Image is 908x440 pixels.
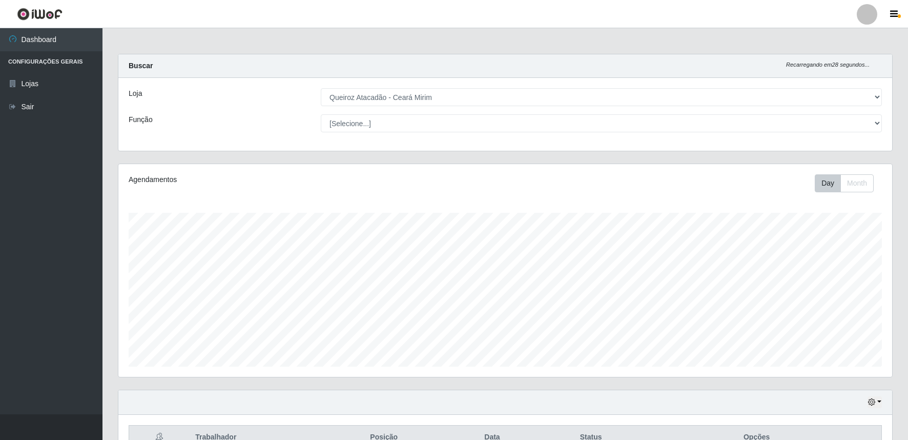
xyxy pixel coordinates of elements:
[786,62,870,68] i: Recarregando em 28 segundos...
[815,174,874,192] div: First group
[840,174,874,192] button: Month
[129,88,142,99] label: Loja
[129,174,434,185] div: Agendamentos
[17,8,63,21] img: CoreUI Logo
[129,62,153,70] strong: Buscar
[129,114,153,125] label: Função
[815,174,841,192] button: Day
[815,174,882,192] div: Toolbar with button groups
